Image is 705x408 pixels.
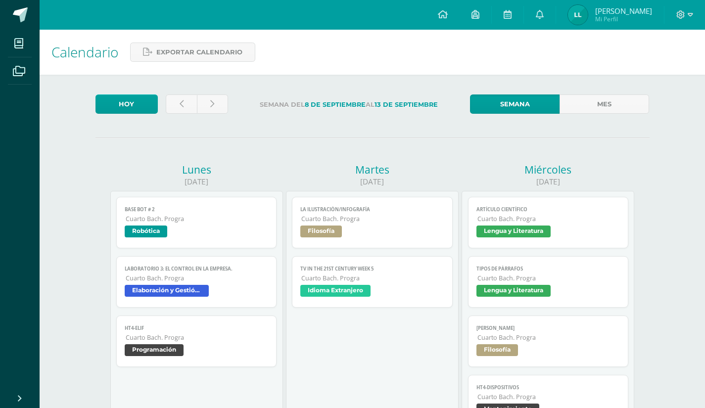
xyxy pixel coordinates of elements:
[476,206,620,213] span: Artículo científico
[125,325,269,331] span: HT4-ELIF
[477,274,620,282] span: Cuarto Bach. Progra
[110,177,283,187] div: [DATE]
[95,94,158,114] a: Hoy
[476,266,620,272] span: Tipos de párrafos
[476,285,551,297] span: Lengua y Literatura
[476,344,518,356] span: Filosofía
[236,94,462,115] label: Semana del al
[126,215,269,223] span: Cuarto Bach. Progra
[375,101,438,108] strong: 13 de Septiembre
[116,256,277,308] a: LABORATORIO 3: El control en la empresa.Cuarto Bach. PrograElaboración y Gestión de proyectos
[286,177,459,187] div: [DATE]
[305,101,366,108] strong: 8 de Septiembre
[560,94,649,114] a: Mes
[300,266,444,272] span: TV in the 21st Century week 5
[300,226,342,237] span: Filosofía
[468,256,629,308] a: Tipos de párrafosCuarto Bach. PrograLengua y Literatura
[125,266,269,272] span: LABORATORIO 3: El control en la empresa.
[462,163,634,177] div: Miércoles
[110,163,283,177] div: Lunes
[476,325,620,331] span: [PERSON_NAME]
[476,226,551,237] span: Lengua y Literatura
[477,215,620,223] span: Cuarto Bach. Progra
[125,226,167,237] span: Robótica
[125,344,184,356] span: Programación
[292,197,453,248] a: La ilustración/infografíaCuarto Bach. PrograFilosofía
[126,274,269,282] span: Cuarto Bach. Progra
[470,94,560,114] a: Semana
[125,285,209,297] span: Elaboración y Gestión de proyectos
[292,256,453,308] a: TV in the 21st Century week 5Cuarto Bach. PrograIdioma Extranjero
[116,316,277,367] a: HT4-ELIFCuarto Bach. PrograProgramación
[300,206,444,213] span: La ilustración/infografía
[130,43,255,62] a: Exportar calendario
[125,206,269,213] span: Base bot # 2
[468,197,629,248] a: Artículo científicoCuarto Bach. PrograLengua y Literatura
[156,43,242,61] span: Exportar calendario
[301,274,444,282] span: Cuarto Bach. Progra
[595,6,652,16] span: [PERSON_NAME]
[477,333,620,342] span: Cuarto Bach. Progra
[477,393,620,401] span: Cuarto Bach. Progra
[126,333,269,342] span: Cuarto Bach. Progra
[468,316,629,367] a: [PERSON_NAME]Cuarto Bach. PrograFilosofía
[51,43,118,61] span: Calendario
[300,285,371,297] span: Idioma Extranjero
[462,177,634,187] div: [DATE]
[595,15,652,23] span: Mi Perfil
[286,163,459,177] div: Martes
[116,197,277,248] a: Base bot # 2Cuarto Bach. PrograRobótica
[301,215,444,223] span: Cuarto Bach. Progra
[568,5,588,25] img: 8bdd3acf431f0967450fd4ed4c12ace8.png
[476,384,620,391] span: HT4-Dispositivos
